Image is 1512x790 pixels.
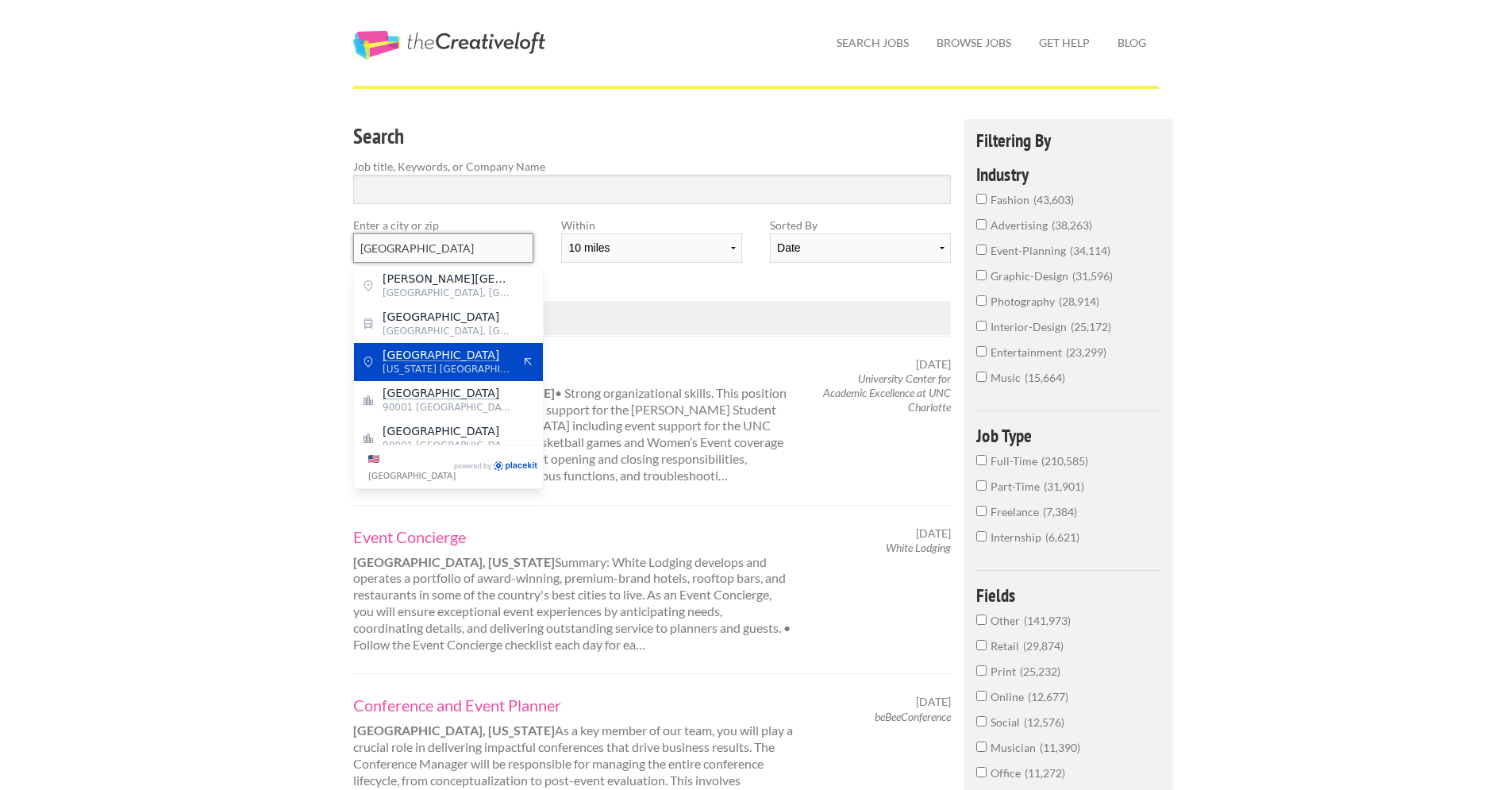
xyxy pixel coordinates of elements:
[1070,244,1110,257] span: 34,114
[976,372,987,382] input: music15,664
[1041,454,1088,468] span: 210,585
[770,233,950,263] select: Sort results by
[991,480,1044,493] span: Part-Time
[824,25,921,61] a: Search Jobs
[976,615,987,625] input: Other141,973
[886,541,951,554] em: White Lodging
[991,505,1043,518] span: Freelance
[1043,505,1077,518] span: 7,384
[976,426,1161,445] h4: Job Type
[991,295,1059,308] span: photography
[383,387,499,399] mark: [GEOGRAPHIC_DATA]
[1066,345,1106,359] span: 23,299
[976,194,987,204] input: fashion43,603
[976,219,987,229] input: advertising38,263
[976,665,987,676] input: Print25,232
[353,357,794,378] a: Event Services Assistant
[383,324,513,338] span: [GEOGRAPHIC_DATA], [GEOGRAPHIC_DATA]
[770,217,950,233] label: Sorted By
[976,531,987,541] input: Internship6,621
[916,357,951,372] span: [DATE]
[1033,193,1074,206] span: 43,603
[976,165,1161,183] h4: Industry
[354,267,543,445] div: Address suggestions
[353,526,794,547] a: Event Concierge
[383,310,513,324] span: [GEOGRAPHIC_DATA]
[353,31,545,60] a: The Creative Loft
[976,586,1161,604] h4: Fields
[1072,269,1113,283] span: 31,596
[353,554,555,569] strong: [GEOGRAPHIC_DATA], [US_STATE]
[875,710,951,723] em: beBeeConference
[991,269,1072,283] span: graphic-design
[1028,690,1068,703] span: 12,677
[454,461,491,473] span: Powered by
[916,695,951,709] span: [DATE]
[991,244,1070,257] span: event-planning
[1025,766,1065,780] span: 11,272
[1024,715,1064,729] span: 12,576
[340,357,809,484] div: • Strong organizational skills. This position will also provide event services and support for th...
[991,530,1045,544] span: Internship
[991,454,1041,468] span: Full-Time
[976,131,1161,149] h4: Filtering By
[340,526,809,653] div: Summary: White Lodging develops and operates a portfolio of award-winning, premium-brand hotels, ...
[383,272,513,286] span: [PERSON_NAME][GEOGRAPHIC_DATA]
[1026,25,1102,61] a: Get Help
[383,349,499,361] mark: [GEOGRAPHIC_DATA]
[976,767,987,777] input: Office11,272
[823,372,951,414] em: University Center for Academic Excellence at UNC Charlotte
[383,400,513,414] span: 90001 [GEOGRAPHIC_DATA]
[1025,371,1065,384] span: 15,664
[353,695,794,715] a: Conference and Event Planner
[1105,25,1159,61] a: Blog
[991,665,1020,678] span: Print
[991,218,1052,232] span: advertising
[976,691,987,701] input: Online12,677
[976,716,987,726] input: Social12,576
[383,424,513,438] span: [GEOGRAPHIC_DATA]
[383,286,513,300] span: [GEOGRAPHIC_DATA], [GEOGRAPHIC_DATA]
[353,217,533,233] label: Enter a city or zip
[521,355,535,369] button: Apply suggestion
[991,320,1071,333] span: interior-design
[976,506,987,516] input: Freelance7,384
[1020,665,1060,678] span: 25,232
[991,741,1040,754] span: Musician
[991,715,1024,729] span: Social
[353,723,555,738] strong: [GEOGRAPHIC_DATA], [US_STATE]
[1052,218,1092,232] span: 38,263
[976,295,987,306] input: photography28,914
[1045,530,1079,544] span: 6,621
[1040,741,1080,754] span: 11,390
[916,526,951,541] span: [DATE]
[561,217,741,233] label: Within
[1071,320,1111,333] span: 25,172
[353,158,951,175] label: Job title, Keywords, or Company Name
[976,640,987,650] input: Retail29,874
[976,346,987,356] input: entertainment23,299
[368,471,456,480] span: [GEOGRAPHIC_DATA]
[353,121,951,152] h3: Search
[383,438,513,453] span: 90801 [GEOGRAPHIC_DATA]
[1023,639,1064,653] span: 29,874
[1044,480,1084,493] span: 31,901
[976,455,987,465] input: Full-Time210,585
[1024,614,1071,627] span: 141,973
[991,345,1066,359] span: entertainment
[1059,295,1099,308] span: 28,914
[493,461,538,474] a: PlaceKit.io
[976,321,987,331] input: interior-design25,172
[991,766,1025,780] span: Office
[991,639,1023,653] span: Retail
[991,614,1024,627] span: Other
[991,193,1033,206] span: fashion
[991,690,1028,703] span: Online
[976,480,987,491] input: Part-Time31,901
[924,25,1024,61] a: Browse Jobs
[991,371,1025,384] span: music
[368,450,452,484] label: Change country
[353,175,951,204] input: Search
[976,270,987,280] input: graphic-design31,596
[976,742,987,752] input: Musician11,390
